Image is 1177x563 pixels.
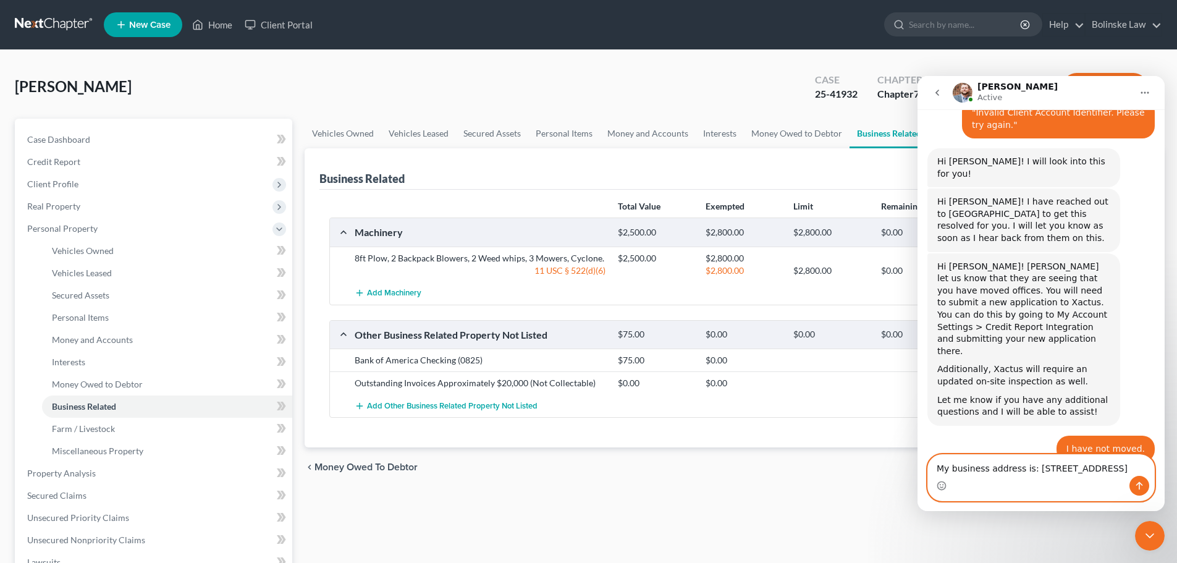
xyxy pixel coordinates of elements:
span: Unsecured Priority Claims [27,512,129,523]
strong: Exempted [706,201,745,211]
div: $0.00 [875,329,963,341]
a: Unsecured Nonpriority Claims [17,529,292,551]
div: $0.00 [787,329,875,341]
div: $2,800.00 [787,227,875,239]
div: Bank of America Checking (0825) [348,354,612,366]
span: Vehicles Leased [52,268,112,278]
button: chevron_left Money Owed to Debtor [305,462,418,472]
a: Money and Accounts [600,119,696,148]
a: Farm / Livestock [42,418,292,440]
div: Outstanding Invoices Approximately $20,000 (Not Collectable) [348,377,612,389]
div: Case [815,73,858,87]
a: Money Owed to Debtor [744,119,850,148]
span: Client Profile [27,179,78,189]
a: Vehicles Leased [42,262,292,284]
span: Secured Assets [52,290,109,300]
a: Personal Items [528,119,600,148]
a: Bolinske Law [1086,14,1162,36]
a: Home [186,14,238,36]
div: District [998,73,1043,87]
div: 25-41932 [815,87,858,101]
button: Preview [1063,73,1147,101]
a: Property Analysis [17,462,292,485]
button: Add Machinery [355,282,421,305]
span: Unsecured Nonpriority Claims [27,535,145,545]
a: Secured Claims [17,485,292,507]
strong: Remaining [881,201,922,211]
span: Miscellaneous Property [52,446,143,456]
div: Status [942,73,979,87]
span: Secured Claims [27,490,86,501]
span: Interests [52,357,85,367]
div: $75.00 [612,354,699,366]
button: Add Other Business Related Property Not Listed [355,394,538,417]
a: Business Related [42,396,292,418]
span: Farm / Livestock [52,423,115,434]
a: Case Dashboard [17,129,292,151]
div: $2,800.00 [787,265,875,277]
a: Client Portal [238,14,319,36]
div: $2,800.00 [699,252,787,265]
div: $2,500.00 [612,252,699,265]
span: Personal Items [52,312,109,323]
a: Business Related [850,119,929,148]
a: Vehicles Owned [305,119,381,148]
span: Add Machinery [367,289,421,298]
a: Vehicles Owned [42,240,292,262]
span: Real Property [27,201,80,211]
div: 11 USC § 522(d)(6) [348,265,612,277]
div: Business Related [319,171,405,186]
div: Chapter [877,87,922,101]
i: chevron_left [305,462,314,472]
div: $0.00 [612,377,699,389]
a: Vehicles Leased [381,119,456,148]
span: [PERSON_NAME] [15,77,132,95]
div: $2,800.00 [699,265,787,277]
a: Secured Assets [42,284,292,307]
span: Personal Property [27,223,98,234]
a: Secured Assets [456,119,528,148]
div: Machinery [348,226,612,239]
strong: Total Value [618,201,660,211]
a: Unsecured Priority Claims [17,507,292,529]
div: $75.00 [612,329,699,341]
div: $0.00 [875,265,963,277]
a: Money and Accounts [42,329,292,351]
div: $2,500.00 [612,227,699,239]
a: Help [1043,14,1084,36]
div: Chapter [877,73,922,87]
div: Other Business Related Property Not Listed [348,328,612,341]
div: $2,800.00 [699,227,787,239]
span: Add Other Business Related Property Not Listed [367,401,538,411]
a: Miscellaneous Property [42,440,292,462]
div: $0.00 [699,354,787,366]
a: Money Owed to Debtor [42,373,292,396]
div: $0.00 [875,227,963,239]
iframe: Intercom live chat [918,76,1165,511]
a: Interests [696,119,744,148]
input: Search by name... [909,13,1022,36]
div: 8ft Plow, 2 Backpack Blowers, 2 Weed whips, 3 Mowers, Cyclone. [348,252,612,265]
